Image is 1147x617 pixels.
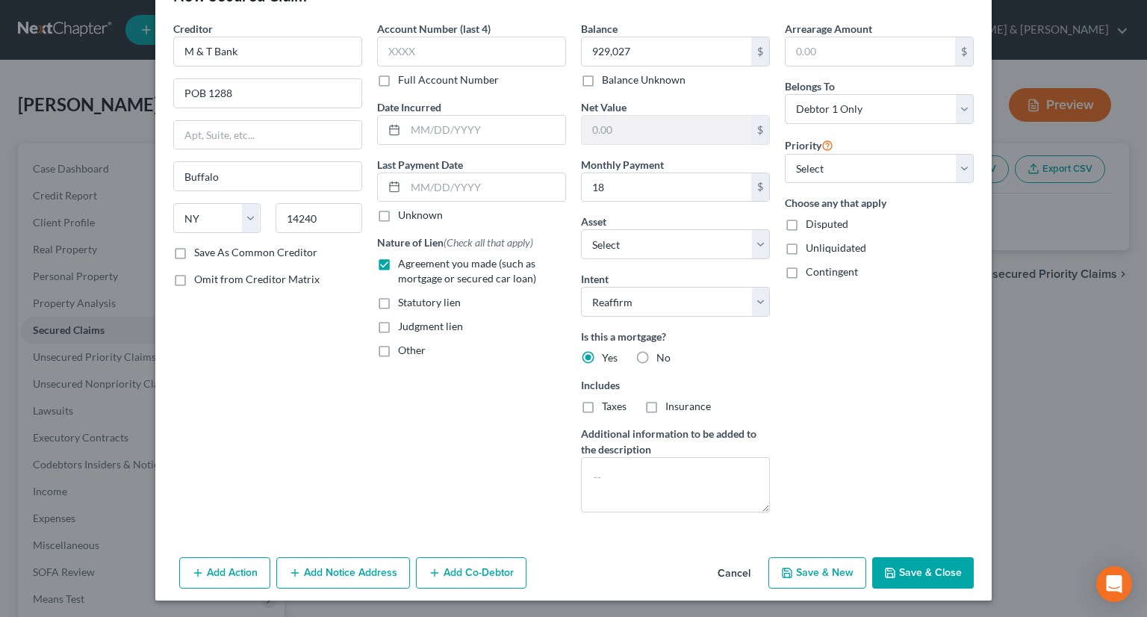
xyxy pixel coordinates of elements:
[377,235,533,250] label: Nature of Lien
[786,37,955,66] input: 0.00
[405,116,565,144] input: MM/DD/YYYY
[872,557,974,589] button: Save & Close
[581,99,627,115] label: Net Value
[806,265,858,278] span: Contingent
[768,557,866,589] button: Save & New
[581,377,770,393] label: Includes
[174,121,361,149] input: Apt, Suite, etc...
[581,329,770,344] label: Is this a mortgage?
[405,173,565,202] input: MM/DD/YYYY
[751,37,769,66] div: $
[377,157,463,173] label: Last Payment Date
[582,116,751,144] input: 0.00
[416,557,526,589] button: Add Co-Debtor
[398,296,461,308] span: Statutory lien
[276,557,410,589] button: Add Notice Address
[656,351,671,364] span: No
[398,72,499,87] label: Full Account Number
[665,400,711,412] span: Insurance
[785,21,872,37] label: Arrearage Amount
[398,208,443,223] label: Unknown
[173,37,362,66] input: Search creditor by name...
[173,22,213,35] span: Creditor
[174,162,361,190] input: Enter city...
[581,426,770,457] label: Additional information to be added to the description
[785,195,974,211] label: Choose any that apply
[602,400,627,412] span: Taxes
[706,559,762,589] button: Cancel
[785,136,833,154] label: Priority
[276,203,363,233] input: Enter zip...
[785,80,835,93] span: Belongs To
[955,37,973,66] div: $
[806,241,866,254] span: Unliquidated
[582,173,751,202] input: 0.00
[194,245,317,260] label: Save As Common Creditor
[377,37,566,66] input: XXXX
[751,173,769,202] div: $
[194,273,320,285] span: Omit from Creditor Matrix
[602,351,618,364] span: Yes
[582,37,751,66] input: 0.00
[398,344,426,356] span: Other
[1096,566,1132,602] div: Open Intercom Messenger
[444,236,533,249] span: (Check all that apply)
[602,72,686,87] label: Balance Unknown
[398,320,463,332] span: Judgment lien
[581,21,618,37] label: Balance
[581,271,609,287] label: Intent
[174,79,361,108] input: Enter address...
[377,99,441,115] label: Date Incurred
[751,116,769,144] div: $
[806,217,848,230] span: Disputed
[377,21,491,37] label: Account Number (last 4)
[581,215,606,228] span: Asset
[179,557,270,589] button: Add Action
[581,157,664,173] label: Monthly Payment
[398,257,536,285] span: Agreement you made (such as mortgage or secured car loan)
